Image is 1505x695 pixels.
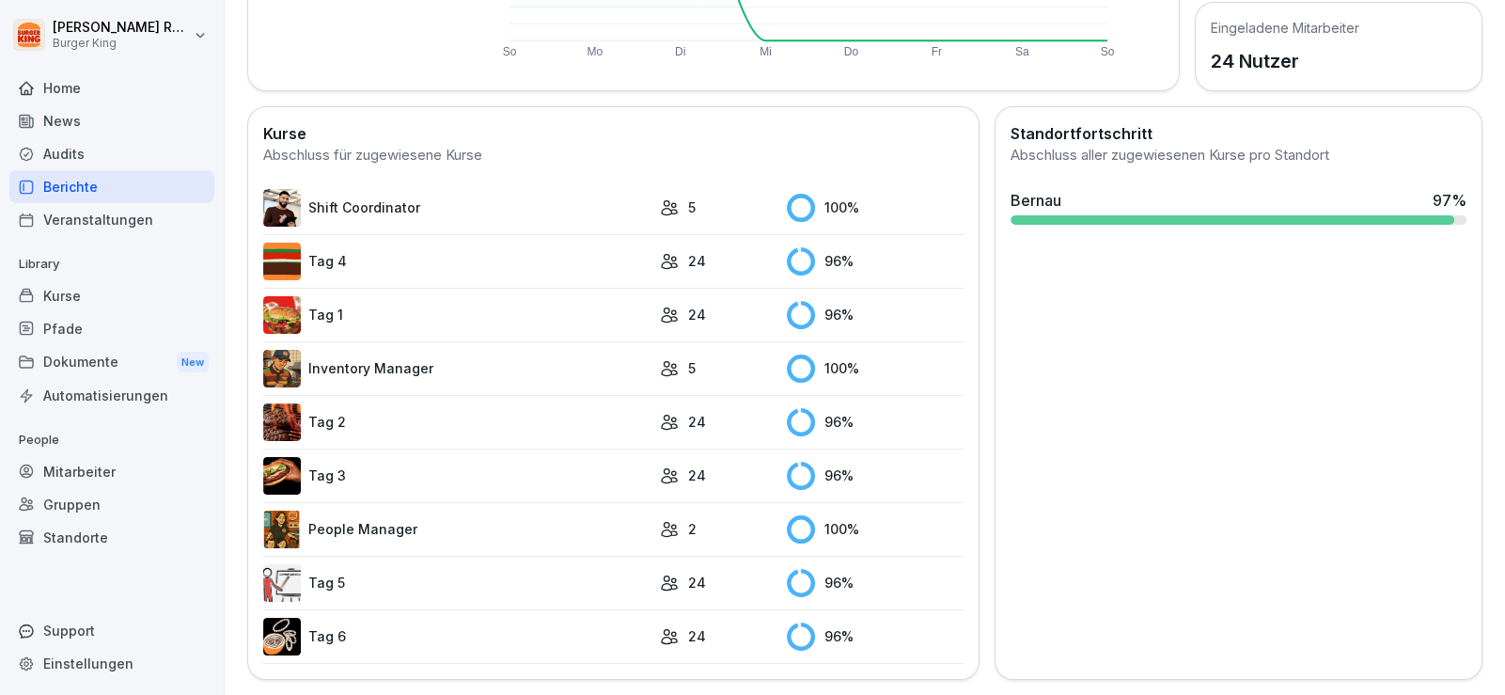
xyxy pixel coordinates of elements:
p: 24 [688,573,706,592]
img: o1h5p6rcnzw0lu1jns37xjxx.png [263,350,301,387]
div: Bernau [1011,189,1061,212]
div: 96 % [787,462,964,490]
a: DokumenteNew [9,345,214,380]
h2: Standortfortschritt [1011,122,1466,145]
img: a35kjdk9hf9utqmhbz0ibbvi.png [263,243,301,280]
img: xc3x9m9uz5qfs93t7kmvoxs4.png [263,511,301,548]
a: Einstellungen [9,647,214,680]
text: Fr [931,45,941,58]
p: 24 [688,626,706,646]
p: 24 Nutzer [1211,47,1359,75]
img: rvamvowt7cu6mbuhfsogl0h5.png [263,618,301,656]
a: Home [9,71,214,104]
a: Kurse [9,279,214,312]
a: Tag 3 [263,457,651,495]
div: New [177,352,209,373]
img: q4kvd0p412g56irxfxn6tm8s.png [263,189,301,227]
text: So [503,45,517,58]
a: Berichte [9,170,214,203]
img: kxzo5hlrfunza98hyv09v55a.png [263,296,301,334]
p: 24 [688,466,706,485]
div: Dokumente [9,345,214,380]
p: 5 [688,197,696,217]
a: Pfade [9,312,214,345]
div: 100 % [787,355,964,383]
p: 5 [688,358,696,378]
img: vy1vuzxsdwx3e5y1d1ft51l0.png [263,564,301,602]
a: People Manager [263,511,651,548]
div: Abschluss für zugewiesene Kurse [263,145,964,166]
p: People [9,425,214,455]
a: News [9,104,214,137]
div: 96 % [787,623,964,651]
div: 97 % [1433,189,1466,212]
a: Standorte [9,521,214,554]
text: Mi [760,45,772,58]
h2: Kurse [263,122,964,145]
div: 100 % [787,194,964,222]
div: 96 % [787,247,964,276]
a: Mitarbeiter [9,455,214,488]
p: 24 [688,305,706,324]
h5: Eingeladene Mitarbeiter [1211,18,1359,38]
a: Automatisierungen [9,379,214,412]
img: cq6tslmxu1pybroki4wxmcwi.png [263,457,301,495]
text: Mo [587,45,603,58]
p: [PERSON_NAME] Rohrich [53,20,190,36]
text: Di [675,45,685,58]
p: 2 [688,519,697,539]
a: Bernau97% [1003,182,1474,232]
img: hzkj8u8nkg09zk50ub0d0otk.png [263,403,301,441]
a: Shift Coordinator [263,189,651,227]
a: Tag 4 [263,243,651,280]
div: Abschluss aller zugewiesenen Kurse pro Standort [1011,145,1466,166]
a: Tag 2 [263,403,651,441]
div: Support [9,614,214,647]
p: Library [9,249,214,279]
a: Veranstaltungen [9,203,214,236]
p: 24 [688,412,706,432]
p: 24 [688,251,706,271]
text: So [1100,45,1114,58]
a: Tag 6 [263,618,651,656]
div: 96 % [787,569,964,597]
div: 96 % [787,301,964,329]
div: 96 % [787,408,964,436]
p: Burger King [53,37,190,50]
a: Inventory Manager [263,350,651,387]
a: Tag 1 [263,296,651,334]
div: 100 % [787,515,964,544]
a: Gruppen [9,488,214,521]
text: Do [844,45,859,58]
text: Sa [1014,45,1028,58]
a: Tag 5 [263,564,651,602]
a: Audits [9,137,214,170]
